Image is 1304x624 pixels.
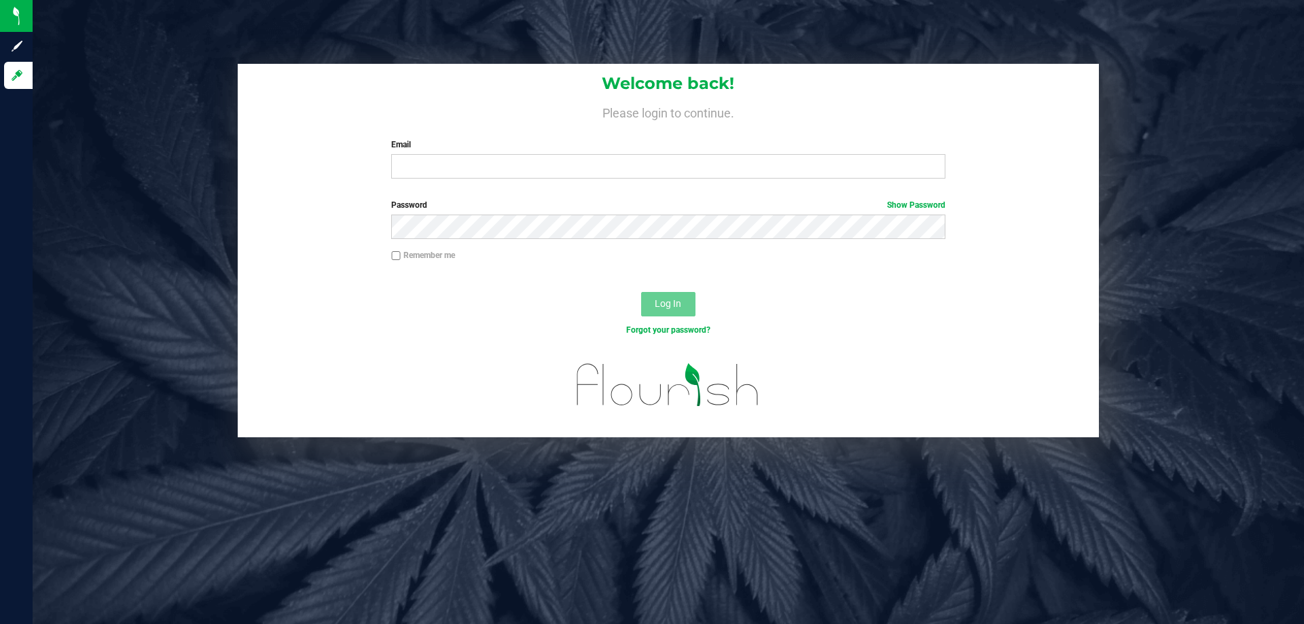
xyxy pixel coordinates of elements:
[655,298,681,309] span: Log In
[10,69,24,82] inline-svg: Log in
[238,103,1099,120] h4: Please login to continue.
[238,75,1099,92] h1: Welcome back!
[560,350,776,420] img: flourish_logo.svg
[887,200,945,210] a: Show Password
[10,39,24,53] inline-svg: Sign up
[391,249,455,261] label: Remember me
[391,200,427,210] span: Password
[626,325,710,335] a: Forgot your password?
[391,139,945,151] label: Email
[391,251,401,261] input: Remember me
[641,292,695,316] button: Log In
